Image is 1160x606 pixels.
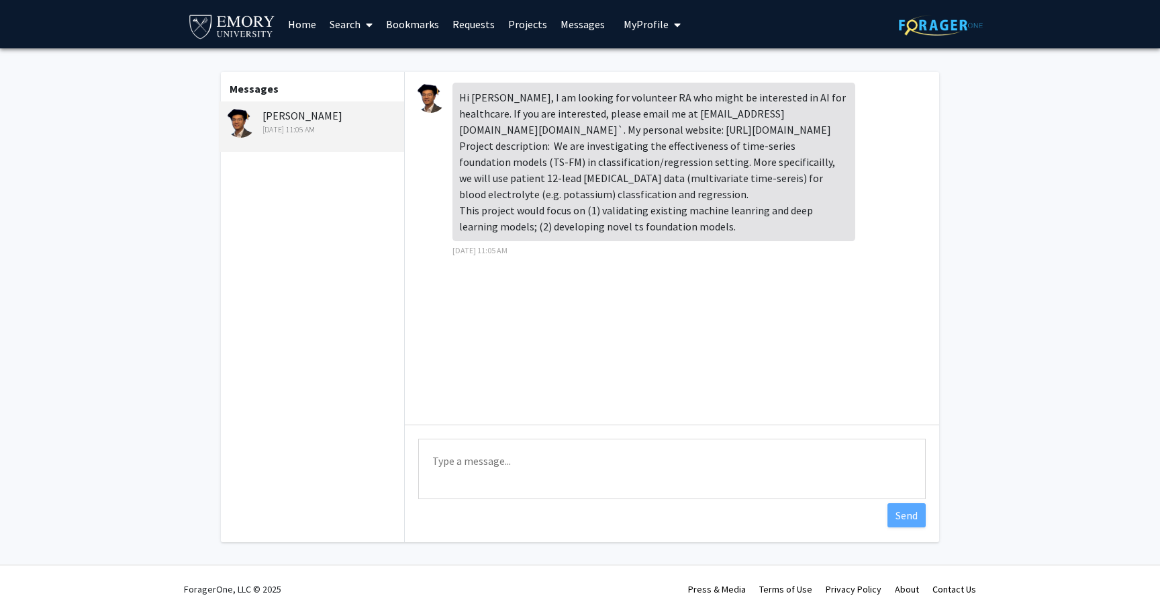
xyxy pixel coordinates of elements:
[895,583,919,595] a: About
[226,107,401,136] div: [PERSON_NAME]
[416,83,446,113] img: JIaying Lu
[452,83,855,241] div: Hi [PERSON_NAME], I am looking for volunteer RA who might be interested in AI for healthcare. If ...
[826,583,881,595] a: Privacy Policy
[501,1,554,48] a: Projects
[379,1,446,48] a: Bookmarks
[10,546,57,596] iframe: Chat
[226,107,256,138] img: JIaying Lu
[187,11,277,41] img: Emory University Logo
[624,17,669,31] span: My Profile
[230,82,279,95] b: Messages
[452,245,507,255] span: [DATE] 11:05 AM
[418,439,926,499] textarea: Message
[932,583,976,595] a: Contact Us
[281,1,323,48] a: Home
[759,583,812,595] a: Terms of Use
[554,1,612,48] a: Messages
[887,503,926,527] button: Send
[899,15,983,36] img: ForagerOne Logo
[226,124,401,136] div: [DATE] 11:05 AM
[688,583,746,595] a: Press & Media
[446,1,501,48] a: Requests
[323,1,379,48] a: Search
